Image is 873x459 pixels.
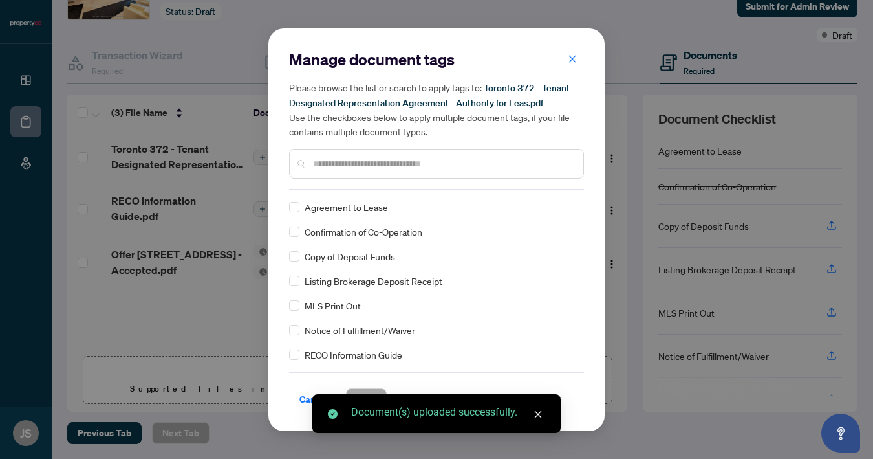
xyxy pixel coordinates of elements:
div: Document(s) uploaded successfully. [351,405,545,420]
span: Listing Brokerage Deposit Receipt [305,274,442,288]
span: Notice of Fulfillment/Waiver [305,323,415,337]
span: Cancel [299,389,328,410]
span: close [533,410,543,419]
span: Toronto 372 - Tenant Designated Representation Agreement - Authority for Leas.pdf [289,82,570,109]
span: RECO Information Guide [305,348,402,362]
button: Save [346,388,387,410]
span: MLS Print Out [305,298,361,313]
h5: Please browse the list or search to apply tags to: Use the checkboxes below to apply multiple doc... [289,80,584,139]
span: Agreement to Lease [305,200,388,214]
span: check-circle [328,409,338,419]
h2: Manage document tags [289,49,584,70]
button: Open asap [821,414,860,453]
span: Confirmation of Co-Operation [305,225,422,239]
span: Copy of Deposit Funds [305,249,395,263]
a: Close [531,407,545,421]
button: Cancel [289,388,338,410]
span: close [568,54,577,63]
